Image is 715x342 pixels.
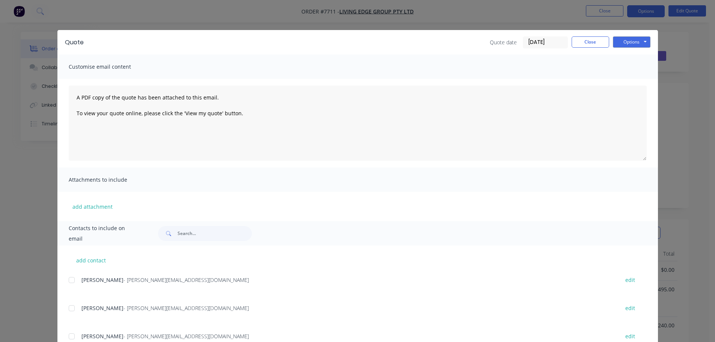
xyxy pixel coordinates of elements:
[572,36,609,48] button: Close
[123,276,249,283] span: - [PERSON_NAME][EMAIL_ADDRESS][DOMAIN_NAME]
[81,276,123,283] span: [PERSON_NAME]
[69,175,151,185] span: Attachments to include
[490,38,517,46] span: Quote date
[613,36,650,48] button: Options
[178,226,252,241] input: Search...
[69,62,151,72] span: Customise email content
[81,304,123,312] span: [PERSON_NAME]
[123,304,249,312] span: - [PERSON_NAME][EMAIL_ADDRESS][DOMAIN_NAME]
[621,331,640,341] button: edit
[621,303,640,313] button: edit
[621,275,640,285] button: edit
[123,333,249,340] span: - [PERSON_NAME][EMAIL_ADDRESS][DOMAIN_NAME]
[65,38,84,47] div: Quote
[69,86,647,161] textarea: A PDF copy of the quote has been attached to this email. To view your quote online, please click ...
[69,255,114,266] button: add contact
[69,223,140,244] span: Contacts to include on email
[69,201,116,212] button: add attachment
[81,333,123,340] span: [PERSON_NAME]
